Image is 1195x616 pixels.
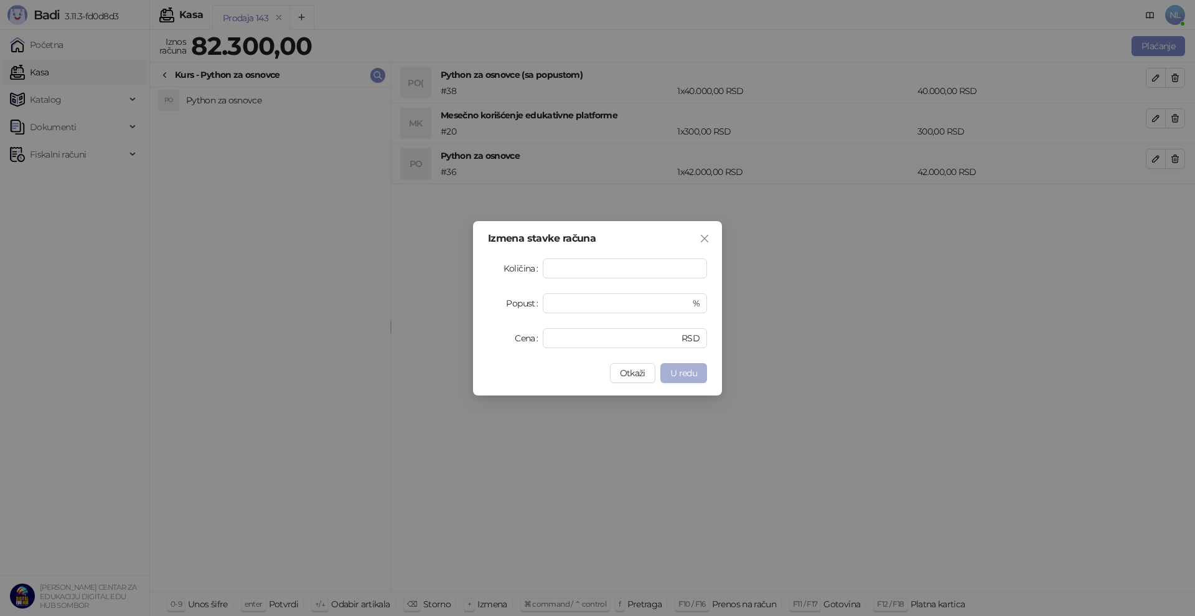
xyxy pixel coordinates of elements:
[550,329,679,348] input: Cena
[506,293,543,313] label: Popust
[695,234,715,244] span: Zatvori
[700,234,710,244] span: close
[504,258,543,278] label: Količina
[488,234,707,244] div: Izmena stavke računa
[620,367,645,379] span: Otkaži
[515,328,543,348] label: Cena
[543,259,706,278] input: Količina
[610,363,655,383] button: Otkaži
[670,367,697,379] span: U redu
[660,363,707,383] button: U redu
[550,294,690,313] input: Popust
[695,229,715,249] button: Close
